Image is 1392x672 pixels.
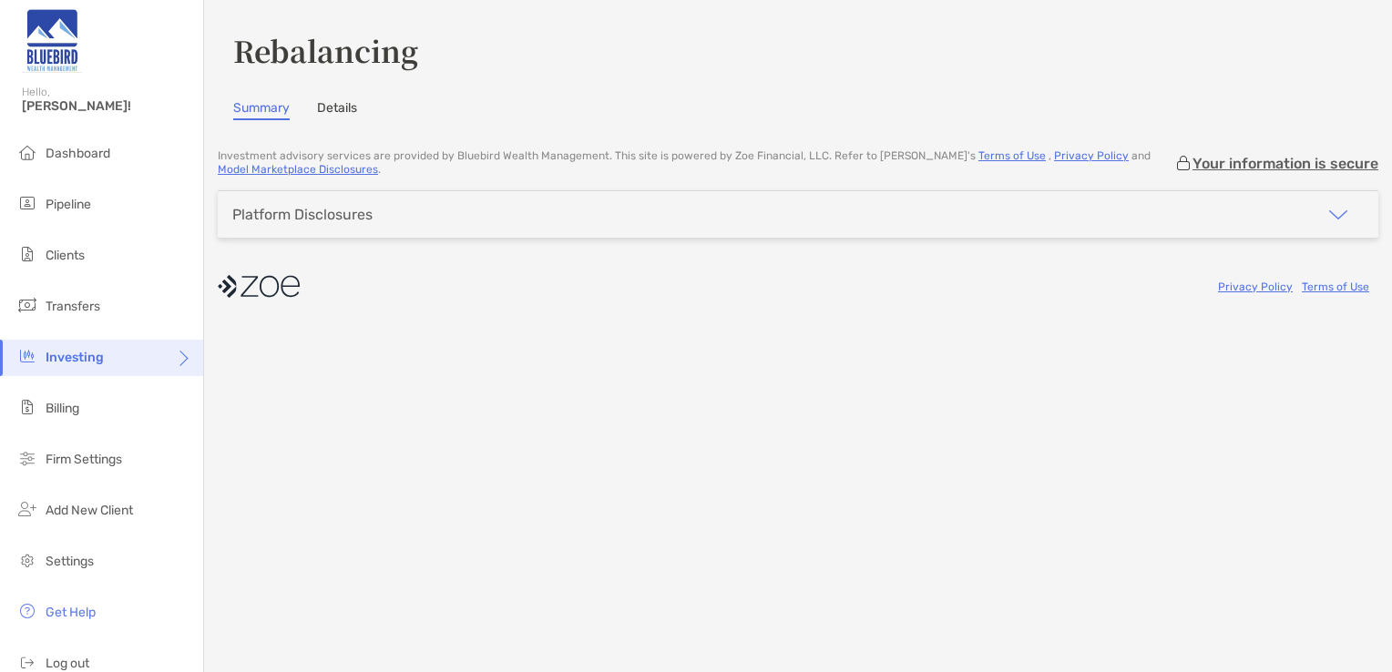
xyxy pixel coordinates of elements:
[16,141,38,163] img: dashboard icon
[218,149,1174,177] p: Investment advisory services are provided by Bluebird Wealth Management . This site is powered by...
[16,600,38,622] img: get-help icon
[1218,280,1293,293] a: Privacy Policy
[46,350,104,365] span: Investing
[218,266,300,307] img: company logo
[46,554,94,569] span: Settings
[46,656,89,671] span: Log out
[1054,149,1129,162] a: Privacy Policy
[46,197,91,212] span: Pipeline
[16,243,38,265] img: clients icon
[1302,280,1369,293] a: Terms of Use
[233,100,290,120] a: Summary
[317,100,357,120] a: Details
[46,452,122,467] span: Firm Settings
[16,294,38,316] img: transfers icon
[233,29,1363,71] h3: Rebalancing
[16,447,38,469] img: firm-settings icon
[232,206,373,223] div: Platform Disclosures
[46,401,79,416] span: Billing
[218,163,378,176] a: Model Marketplace Disclosures
[16,396,38,418] img: billing icon
[16,498,38,520] img: add_new_client icon
[978,149,1046,162] a: Terms of Use
[46,248,85,263] span: Clients
[16,345,38,367] img: investing icon
[22,7,82,73] img: Zoe Logo
[46,605,96,620] span: Get Help
[1192,155,1378,172] p: Your information is secure
[1327,204,1349,226] img: icon arrow
[46,146,110,161] span: Dashboard
[16,549,38,571] img: settings icon
[46,299,100,314] span: Transfers
[46,503,133,518] span: Add New Client
[22,98,192,114] span: [PERSON_NAME]!
[16,192,38,214] img: pipeline icon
